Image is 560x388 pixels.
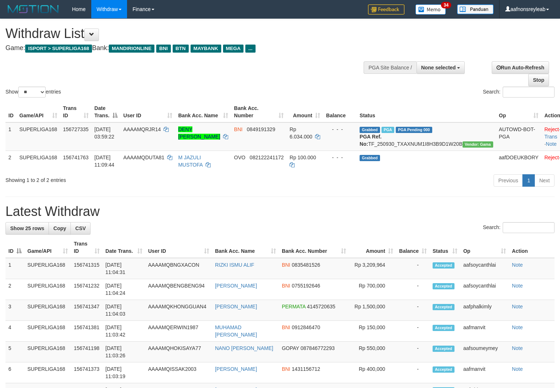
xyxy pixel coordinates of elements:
[349,300,396,321] td: Rp 1,500,000
[534,174,555,187] a: Next
[178,126,220,140] a: DENY [PERSON_NAME]
[5,300,24,321] td: 3
[433,262,454,269] span: Accepted
[360,155,380,161] span: Grabbed
[292,262,320,268] span: Copy 0835481526 to clipboard
[215,324,257,338] a: MUHAMAD [PERSON_NAME]
[71,342,103,362] td: 156741198
[71,321,103,342] td: 156741381
[357,122,496,151] td: TF_250930_TXAXNUM1I8H3B9D1W20B
[145,342,212,362] td: AAAAMQHOKISAYA77
[349,362,396,383] td: Rp 400,000
[381,127,394,133] span: Marked by aafnonsreyleab
[528,74,549,86] a: Stop
[71,258,103,279] td: 156741315
[24,279,71,300] td: SUPERLIGA168
[349,279,396,300] td: Rp 700,000
[415,4,446,15] img: Button%20Memo.svg
[492,61,549,74] a: Run Auto-Refresh
[5,26,366,41] h1: Withdraw List
[460,279,509,300] td: aafsoycanthlai
[496,122,542,151] td: AUTOWD-BOT-PGA
[460,258,509,279] td: aafsoycanthlai
[5,222,49,235] a: Show 25 rows
[16,102,60,122] th: Game/API: activate to sort column ascending
[494,174,523,187] a: Previous
[212,237,279,258] th: Bank Acc. Name: activate to sort column ascending
[95,155,115,168] span: [DATE] 11:09:44
[433,325,454,331] span: Accepted
[433,366,454,373] span: Accepted
[483,222,555,233] label: Search:
[483,87,555,98] label: Search:
[5,258,24,279] td: 1
[63,126,89,132] span: 156727335
[109,45,154,53] span: MANDIRIONLINE
[282,345,299,351] span: GOPAY
[5,4,61,15] img: MOTION_logo.png
[463,141,493,148] span: Vendor URL: https://trx31.1velocity.biz
[396,127,432,133] span: PGA Pending
[460,362,509,383] td: aafmanvit
[145,300,212,321] td: AAAAMQKHONGGUAN4
[512,324,523,330] a: Note
[430,237,460,258] th: Status: activate to sort column ascending
[496,151,542,171] td: aafDOEUKBORY
[53,225,66,231] span: Copy
[145,279,212,300] td: AAAAMQBENGBENG94
[421,65,456,71] span: None selected
[433,283,454,289] span: Accepted
[509,237,555,258] th: Action
[16,122,60,151] td: SUPERLIGA168
[245,45,255,53] span: ...
[5,237,24,258] th: ID: activate to sort column descending
[503,87,555,98] input: Search:
[357,102,496,122] th: Status
[247,126,275,132] span: Copy 0849191329 to clipboard
[396,362,430,383] td: -
[441,2,451,8] span: 34
[307,304,335,309] span: Copy 4145720635 to clipboard
[234,155,245,160] span: OVO
[145,258,212,279] td: AAAAMQBNGXACON
[289,126,312,140] span: Rp 6.034.000
[5,122,16,151] td: 1
[215,283,257,289] a: [PERSON_NAME]
[92,102,120,122] th: Date Trans.: activate to sort column descending
[191,45,221,53] span: MAYBANK
[215,345,273,351] a: NANO [PERSON_NAME]
[145,237,212,258] th: User ID: activate to sort column ascending
[231,102,287,122] th: Bank Acc. Number: activate to sort column ascending
[234,126,242,132] span: BNI
[103,258,145,279] td: [DATE] 11:04:31
[460,300,509,321] td: aafphalkimly
[282,324,290,330] span: BNI
[512,304,523,309] a: Note
[103,300,145,321] td: [DATE] 11:04:03
[103,279,145,300] td: [DATE] 11:04:24
[349,342,396,362] td: Rp 550,000
[292,366,320,372] span: Copy 1431156712 to clipboard
[24,342,71,362] td: SUPERLIGA168
[103,362,145,383] td: [DATE] 11:03:19
[368,4,404,15] img: Feedback.jpg
[522,174,535,187] a: 1
[396,237,430,258] th: Balance: activate to sort column ascending
[292,283,320,289] span: Copy 0755192646 to clipboard
[396,342,430,362] td: -
[396,321,430,342] td: -
[503,222,555,233] input: Search:
[175,102,231,122] th: Bank Acc. Name: activate to sort column ascending
[496,102,542,122] th: Op: activate to sort column ascending
[433,346,454,352] span: Accepted
[360,134,381,147] b: PGA Ref. No:
[396,279,430,300] td: -
[10,225,44,231] span: Show 25 rows
[512,283,523,289] a: Note
[215,262,254,268] a: RIZKI ISMU ALIF
[349,321,396,342] td: Rp 150,000
[5,321,24,342] td: 4
[460,321,509,342] td: aafmanvit
[70,222,91,235] a: CSV
[103,321,145,342] td: [DATE] 11:03:42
